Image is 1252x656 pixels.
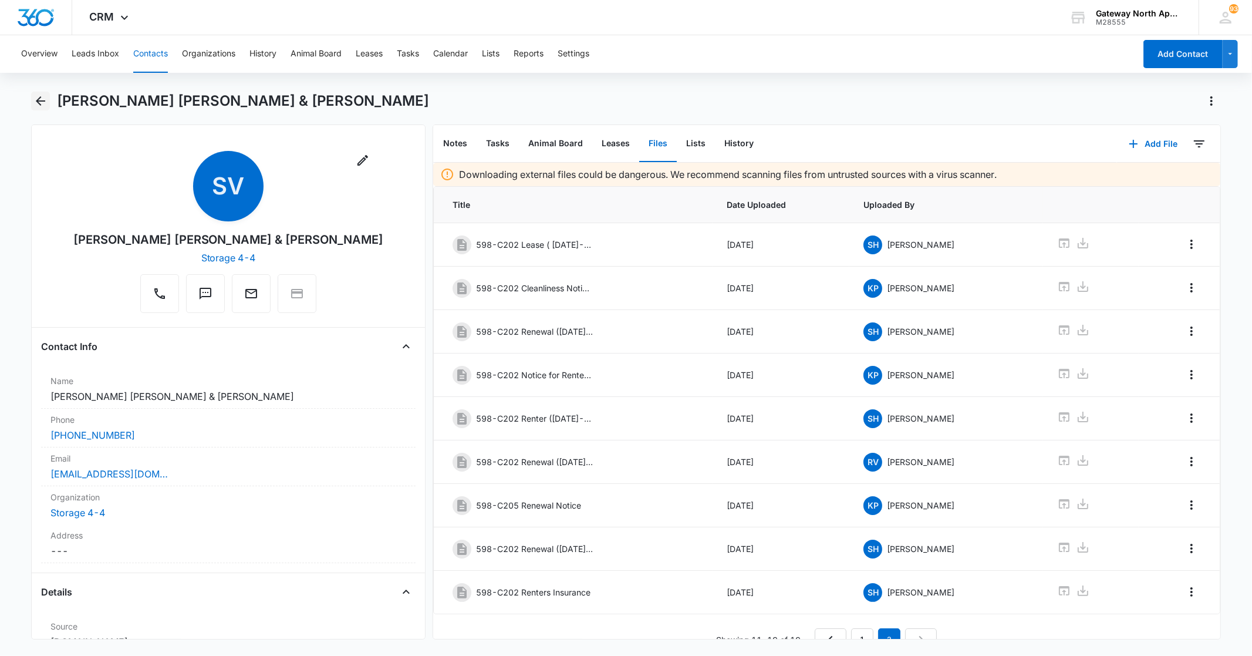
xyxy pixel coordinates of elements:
[1190,134,1209,153] button: Filters
[713,267,849,310] td: [DATE]
[57,92,429,110] h1: [PERSON_NAME] [PERSON_NAME] & [PERSON_NAME]
[1096,18,1182,26] div: account id
[713,440,849,484] td: [DATE]
[140,274,179,313] button: Call
[41,524,415,563] div: Address---
[477,126,519,162] button: Tasks
[50,544,406,558] dd: ---
[50,467,168,481] a: [EMAIL_ADDRESS][DOMAIN_NAME]
[73,231,384,248] div: [PERSON_NAME] [PERSON_NAME] & [PERSON_NAME]
[453,199,698,211] span: Title
[50,635,406,649] dd: [DOMAIN_NAME]
[1229,4,1238,14] span: 93
[863,279,882,298] span: KP
[41,486,415,524] div: OrganizationStorage 4-4
[1182,452,1201,471] button: Overflow Menu
[863,199,1029,211] span: Uploaded By
[863,453,882,472] span: RV
[519,126,592,162] button: Animal Board
[41,370,415,409] div: Name[PERSON_NAME] [PERSON_NAME] & [PERSON_NAME]
[1182,583,1201,601] button: Overflow Menu
[41,448,415,486] div: Email[EMAIL_ADDRESS][DOMAIN_NAME]
[878,628,900,651] em: 2
[182,35,235,73] button: Organizations
[232,274,271,313] button: Email
[677,126,715,162] button: Lists
[639,126,677,162] button: Files
[887,282,954,294] p: [PERSON_NAME]
[887,369,954,381] p: [PERSON_NAME]
[887,456,954,468] p: [PERSON_NAME]
[713,354,849,397] td: [DATE]
[887,543,954,555] p: [PERSON_NAME]
[1182,235,1201,254] button: Overflow Menu
[1182,278,1201,297] button: Overflow Menu
[851,628,873,651] a: Page 1
[41,339,97,354] h4: Contact Info
[713,527,849,571] td: [DATE]
[1182,322,1201,341] button: Overflow Menu
[863,583,882,602] span: SH
[558,35,589,73] button: Settings
[72,35,119,73] button: Leads Inbox
[716,634,801,646] p: Showing 11-19 of 19
[887,586,954,598] p: [PERSON_NAME]
[50,389,406,403] dd: [PERSON_NAME] [PERSON_NAME] & [PERSON_NAME]
[434,126,477,162] button: Notes
[887,325,954,338] p: [PERSON_NAME]
[514,35,544,73] button: Reports
[1202,92,1221,110] button: Actions
[140,292,179,302] a: Call
[1182,539,1201,558] button: Overflow Menu
[713,484,849,527] td: [DATE]
[863,366,882,385] span: KP
[21,35,58,73] button: Overview
[863,236,882,254] span: SH
[41,615,415,654] div: Source[DOMAIN_NAME]
[887,499,954,512] p: [PERSON_NAME]
[863,409,882,428] span: SH
[50,507,105,519] a: Storage 4-4
[713,397,849,440] td: [DATE]
[727,199,835,211] span: Date Uploaded
[476,369,593,381] p: 598-C202 Notice for Renters Insurance
[1143,40,1223,68] button: Add Contact
[41,409,415,448] div: Phone[PHONE_NUMBER]
[476,499,581,512] p: 598-C205 Renewal Notice
[476,412,593,425] p: 598-C202 Renter ([DATE]-[DATE])
[476,586,590,598] p: 598-C202 Renters Insurance
[50,620,406,633] label: Source
[41,585,72,599] h4: Details
[715,126,763,162] button: History
[397,583,416,601] button: Close
[50,491,406,503] label: Organization
[476,325,593,338] p: 598-C202 Renewal ([DATE]-[DATE])
[476,282,593,294] p: 598-C202 Cleanliness Notice [DATE]
[1182,365,1201,384] button: Overflow Menu
[482,35,500,73] button: Lists
[356,35,383,73] button: Leases
[476,238,593,251] p: 598-C202 Lease ( [DATE]-[DATE])
[50,413,406,426] label: Phone
[592,126,639,162] button: Leases
[249,35,276,73] button: History
[863,540,882,559] span: SH
[713,223,849,267] td: [DATE]
[291,35,342,73] button: Animal Board
[863,496,882,515] span: KP
[815,628,937,651] nav: Pagination
[186,274,225,313] button: Text
[815,628,846,651] a: Previous Page
[1182,409,1201,428] button: Overflow Menu
[397,337,416,356] button: Close
[887,412,954,425] p: [PERSON_NAME]
[863,322,882,341] span: SH
[459,167,997,181] p: Downloading external files could be dangerous. We recommend scanning files from untrusted sources...
[31,92,49,110] button: Back
[133,35,168,73] button: Contacts
[1096,9,1182,18] div: account name
[193,151,264,221] span: SV
[713,310,849,354] td: [DATE]
[713,571,849,614] td: [DATE]
[50,452,406,465] label: Email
